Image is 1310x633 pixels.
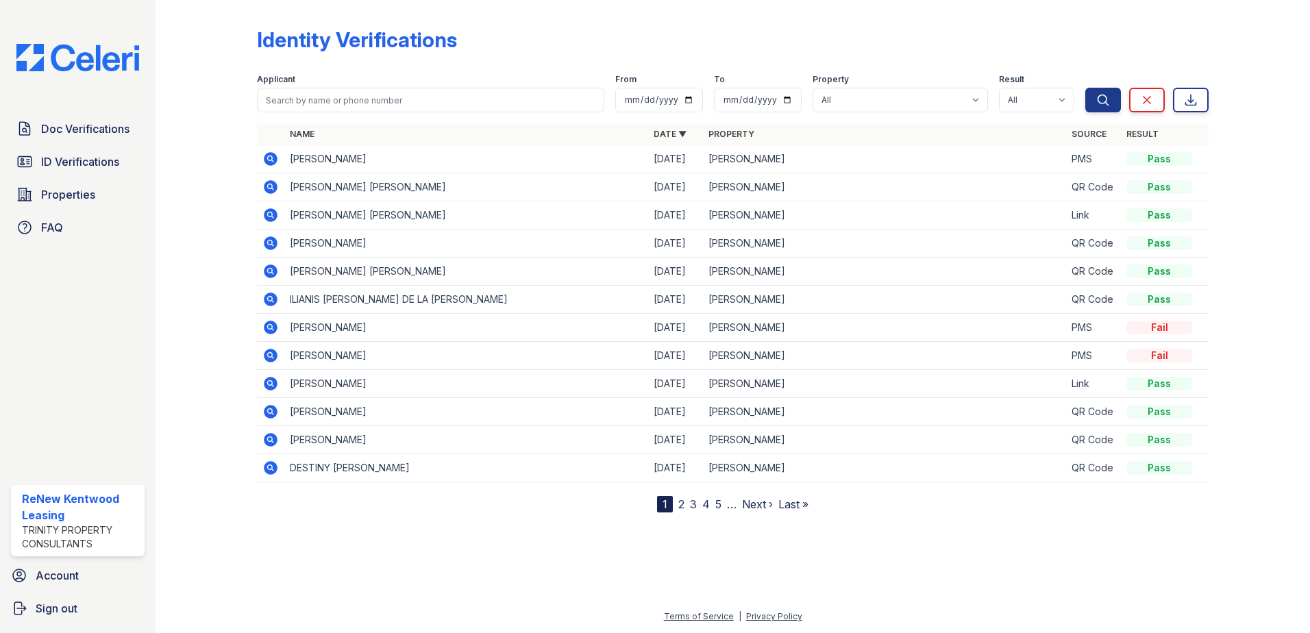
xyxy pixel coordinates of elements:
span: Properties [41,186,95,203]
td: QR Code [1066,286,1121,314]
a: Last » [778,497,808,511]
a: Date ▼ [654,129,687,139]
td: [PERSON_NAME] [703,426,1067,454]
td: [PERSON_NAME] [PERSON_NAME] [284,173,648,201]
span: Sign out [36,600,77,617]
div: Pass [1126,293,1192,306]
div: Fail [1126,349,1192,362]
a: 4 [702,497,710,511]
td: QR Code [1066,173,1121,201]
a: Property [708,129,754,139]
div: ReNew Kentwood Leasing [22,491,139,523]
a: Terms of Service [664,611,734,621]
span: … [727,496,737,512]
a: Name [290,129,314,139]
td: [PERSON_NAME] [703,370,1067,398]
a: 2 [678,497,684,511]
a: 5 [715,497,721,511]
td: ILIANIS [PERSON_NAME] DE LA [PERSON_NAME] [284,286,648,314]
td: [PERSON_NAME] [284,342,648,370]
td: [PERSON_NAME] [PERSON_NAME] [284,201,648,229]
span: Doc Verifications [41,121,129,137]
a: Privacy Policy [746,611,802,621]
div: Pass [1126,433,1192,447]
label: Property [813,74,849,85]
td: [PERSON_NAME] [703,145,1067,173]
img: CE_Logo_Blue-a8612792a0a2168367f1c8372b55b34899dd931a85d93a1a3d3e32e68fde9ad4.png [5,44,150,71]
a: Next › [742,497,773,511]
a: Properties [11,181,145,208]
label: From [615,74,637,85]
label: Result [999,74,1024,85]
div: Pass [1126,405,1192,419]
td: [PERSON_NAME] [284,426,648,454]
a: Result [1126,129,1159,139]
td: [DATE] [648,342,703,370]
td: QR Code [1066,229,1121,258]
td: [DATE] [648,173,703,201]
td: [DATE] [648,314,703,342]
td: [DATE] [648,258,703,286]
td: QR Code [1066,454,1121,482]
td: [DATE] [648,145,703,173]
td: [PERSON_NAME] [703,314,1067,342]
div: Identity Verifications [257,27,457,52]
td: Link [1066,370,1121,398]
td: [DATE] [648,454,703,482]
td: [PERSON_NAME] [284,398,648,426]
td: [DATE] [648,398,703,426]
td: [DATE] [648,426,703,454]
div: Pass [1126,208,1192,222]
td: [PERSON_NAME] [703,454,1067,482]
td: [PERSON_NAME] [284,145,648,173]
td: [PERSON_NAME] [284,229,648,258]
a: 3 [690,497,697,511]
td: Link [1066,201,1121,229]
a: Account [5,562,150,589]
div: Pass [1126,180,1192,194]
a: Doc Verifications [11,115,145,142]
div: 1 [657,496,673,512]
span: Account [36,567,79,584]
td: [DATE] [648,370,703,398]
td: [PERSON_NAME] [284,314,648,342]
div: Pass [1126,236,1192,250]
label: Applicant [257,74,295,85]
td: [DATE] [648,286,703,314]
td: [PERSON_NAME] [703,258,1067,286]
td: [PERSON_NAME] [284,370,648,398]
span: FAQ [41,219,63,236]
td: [PERSON_NAME] [703,201,1067,229]
td: PMS [1066,145,1121,173]
td: PMS [1066,314,1121,342]
td: QR Code [1066,398,1121,426]
div: Pass [1126,264,1192,278]
label: To [714,74,725,85]
div: | [739,611,741,621]
a: Sign out [5,595,150,622]
a: Source [1072,129,1107,139]
div: Pass [1126,377,1192,390]
td: [PERSON_NAME] [703,398,1067,426]
td: [PERSON_NAME] [703,286,1067,314]
a: FAQ [11,214,145,241]
input: Search by name or phone number [257,88,604,112]
td: [DATE] [648,201,703,229]
div: Pass [1126,461,1192,475]
a: ID Verifications [11,148,145,175]
td: QR Code [1066,426,1121,454]
div: Pass [1126,152,1192,166]
span: ID Verifications [41,153,119,170]
td: DESTINY [PERSON_NAME] [284,454,648,482]
div: Fail [1126,321,1192,334]
td: [PERSON_NAME] [703,173,1067,201]
td: [PERSON_NAME] [PERSON_NAME] [284,258,648,286]
td: [PERSON_NAME] [703,229,1067,258]
td: [DATE] [648,229,703,258]
td: PMS [1066,342,1121,370]
div: Trinity Property Consultants [22,523,139,551]
td: [PERSON_NAME] [703,342,1067,370]
td: QR Code [1066,258,1121,286]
